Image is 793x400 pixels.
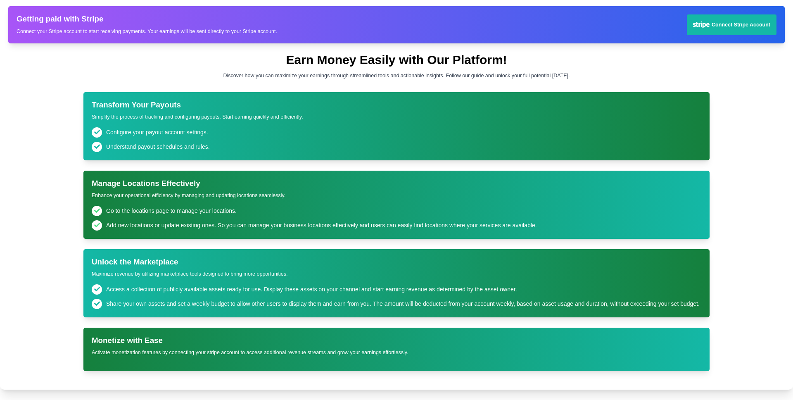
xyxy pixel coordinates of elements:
[83,72,710,80] p: Discover how you can maximize your earnings through streamlined tools and actionable insights. Fo...
[92,336,701,345] h2: Monetize with Ease
[106,300,700,308] div: Share your own assets and set a weekly budget to allow other users to display them and earn from ...
[92,192,701,200] p: Enhance your operational efficiency by managing and updating locations seamlessly.
[92,114,701,121] p: Simplify the process of tracking and configuring payouts. Start earning quickly and efficiently.
[92,100,701,110] h2: Transform Your Payouts
[106,143,210,151] div: Understand payout schedules and rules.
[106,128,208,137] div: Configure your payout account settings.
[17,14,277,24] h2: Getting paid with Stripe
[687,14,776,35] button: Connect Stripe Account
[83,54,710,66] h1: Earn Money Easily with Our Platform!
[648,311,793,400] iframe: Chat Widget
[92,349,701,357] p: Activate monetization features by connecting your stripe account to access additional revenue str...
[92,257,701,267] h2: Unlock the Marketplace
[92,271,701,278] p: Maximize revenue by utilizing marketplace tools designed to bring more opportunities.
[92,179,701,188] h2: Manage Locations Effectively
[712,21,770,29] span: Connect Stripe Account
[106,221,537,230] div: Add new locations or update existing ones. So you can manage your business locations effectively ...
[17,28,277,36] p: Connect your Stripe account to start receiving payments. Your earnings will be sent directly to y...
[106,207,237,215] div: Go to the locations page to manage your locations.
[106,285,517,294] div: Access a collection of publicly available assets ready for use. Display these assets on your chan...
